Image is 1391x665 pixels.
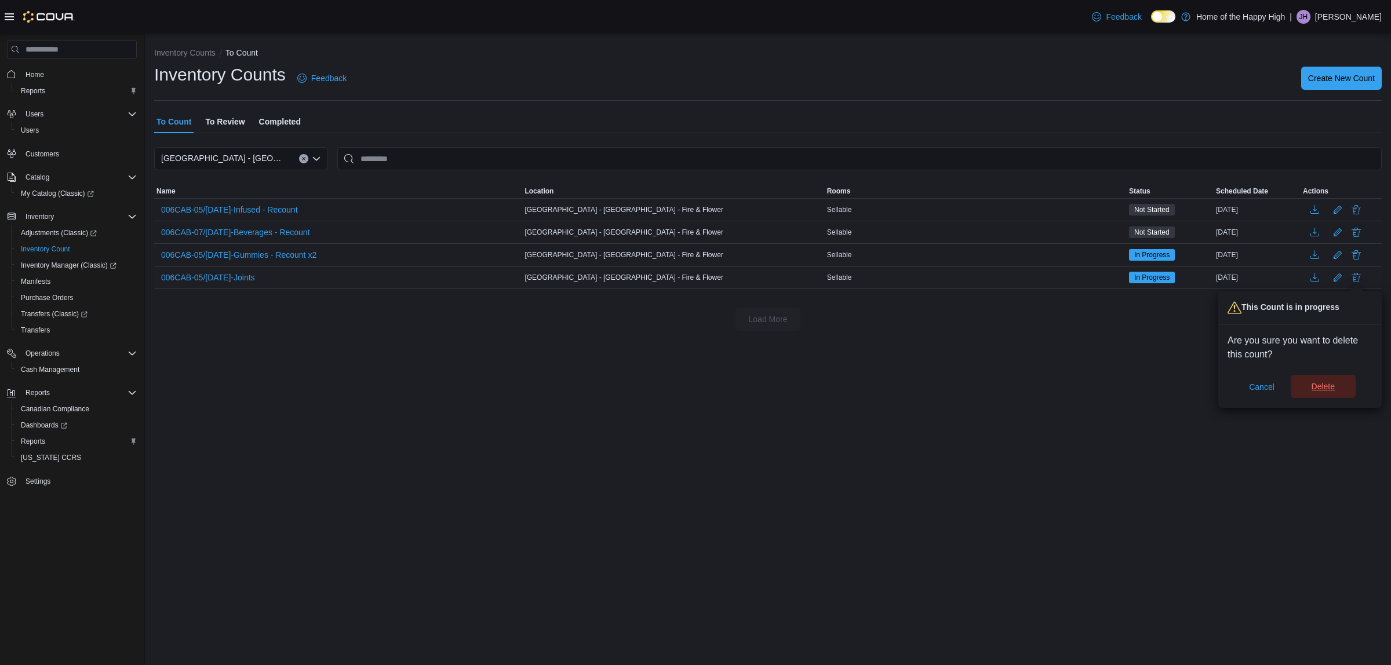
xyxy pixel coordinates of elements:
[1134,272,1170,283] span: In Progress
[26,388,50,397] span: Reports
[1297,10,1310,24] div: Jocelyne Hall
[1228,334,1372,361] p: Are you sure you want to delete this count?
[12,273,141,290] button: Manifests
[825,225,1127,239] div: Sellable
[16,123,43,137] a: Users
[21,326,50,335] span: Transfers
[1349,203,1363,217] button: Delete
[525,187,554,196] span: Location
[12,450,141,466] button: [US_STATE] CCRS
[21,346,64,360] button: Operations
[1331,224,1345,241] button: Edit count details
[154,48,216,57] button: Inventory Counts
[12,185,141,202] a: My Catalog (Classic)
[1129,272,1175,283] span: In Progress
[1331,201,1345,218] button: Edit count details
[16,291,78,305] a: Purchase Orders
[1134,204,1170,215] span: Not Started
[156,224,315,241] button: 006CAB-07/[DATE]-Beverages - Recount
[21,147,64,161] a: Customers
[312,154,321,163] button: Open list of options
[825,203,1127,217] div: Sellable
[1214,203,1301,217] div: [DATE]
[12,290,141,306] button: Purchase Orders
[21,404,89,414] span: Canadian Compliance
[2,345,141,361] button: Operations
[12,306,141,322] a: Transfers (Classic)
[16,275,137,288] span: Manifests
[1303,187,1328,196] span: Actions
[2,169,141,185] button: Catalog
[154,184,522,198] button: Name
[161,272,255,283] span: 006CAB-05/[DATE]-Joints
[12,83,141,99] button: Reports
[2,65,141,82] button: Home
[21,437,45,446] span: Reports
[16,451,137,465] span: Washington CCRS
[16,363,84,377] a: Cash Management
[522,184,824,198] button: Location
[21,86,45,96] span: Reports
[161,204,298,215] span: 006CAB-05/[DATE]-Infused - Recount
[1331,269,1345,286] button: Edit count details
[299,154,308,163] button: Clear input
[16,418,137,432] span: Dashboards
[26,349,60,358] span: Operations
[21,474,55,488] a: Settings
[12,361,141,378] button: Cash Management
[161,226,310,238] span: 006CAB-07/[DATE]-Beverages - Recount
[1308,72,1375,84] span: Create New Count
[735,308,800,331] button: Load More
[2,385,141,401] button: Reports
[21,147,137,161] span: Customers
[16,402,137,416] span: Canadian Compliance
[525,228,723,237] span: [GEOGRAPHIC_DATA] - [GEOGRAPHIC_DATA] - Fire & Flower
[21,228,97,237] span: Adjustments (Classic)
[1218,291,1382,324] div: This Count is in progress
[26,109,43,119] span: Users
[337,147,1382,170] input: This is a search bar. After typing your query, hit enter to filter the results lower in the page.
[525,273,723,282] span: [GEOGRAPHIC_DATA] - [GEOGRAPHIC_DATA] - Fire & Flower
[525,250,723,260] span: [GEOGRAPHIC_DATA] - [GEOGRAPHIC_DATA] - Fire & Flower
[16,123,137,137] span: Users
[1129,204,1175,215] span: Not Started
[161,249,316,261] span: 006CAB-05/[DATE]-Gummies - Recount x2
[21,346,137,360] span: Operations
[26,70,44,79] span: Home
[1291,375,1356,398] button: Delete
[16,307,137,321] span: Transfers (Classic)
[12,433,141,450] button: Reports
[16,323,54,337] a: Transfers
[156,110,191,133] span: To Count
[16,451,86,465] a: [US_STATE] CCRS
[21,386,137,400] span: Reports
[16,258,137,272] span: Inventory Manager (Classic)
[154,47,1382,61] nav: An example of EuiBreadcrumbs
[1106,11,1141,23] span: Feedback
[525,205,723,214] span: [GEOGRAPHIC_DATA] - [GEOGRAPHIC_DATA] - Fire & Flower
[1349,248,1363,262] button: Delete
[16,226,101,240] a: Adjustments (Classic)
[16,242,75,256] a: Inventory Count
[21,170,54,184] button: Catalog
[26,477,50,486] span: Settings
[205,110,245,133] span: To Review
[1214,271,1301,284] div: [DATE]
[2,145,141,162] button: Customers
[156,246,321,264] button: 006CAB-05/[DATE]-Gummies - Recount x2
[21,210,59,224] button: Inventory
[12,225,141,241] a: Adjustments (Classic)
[16,84,137,98] span: Reports
[1301,67,1382,90] button: Create New Count
[1134,227,1170,237] span: Not Started
[16,434,50,448] a: Reports
[7,61,137,520] nav: Complex example
[1290,10,1292,24] p: |
[1244,375,1279,399] button: Cancel
[827,187,851,196] span: Rooms
[21,170,137,184] span: Catalog
[2,209,141,225] button: Inventory
[12,401,141,417] button: Canadian Compliance
[12,122,141,138] button: Users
